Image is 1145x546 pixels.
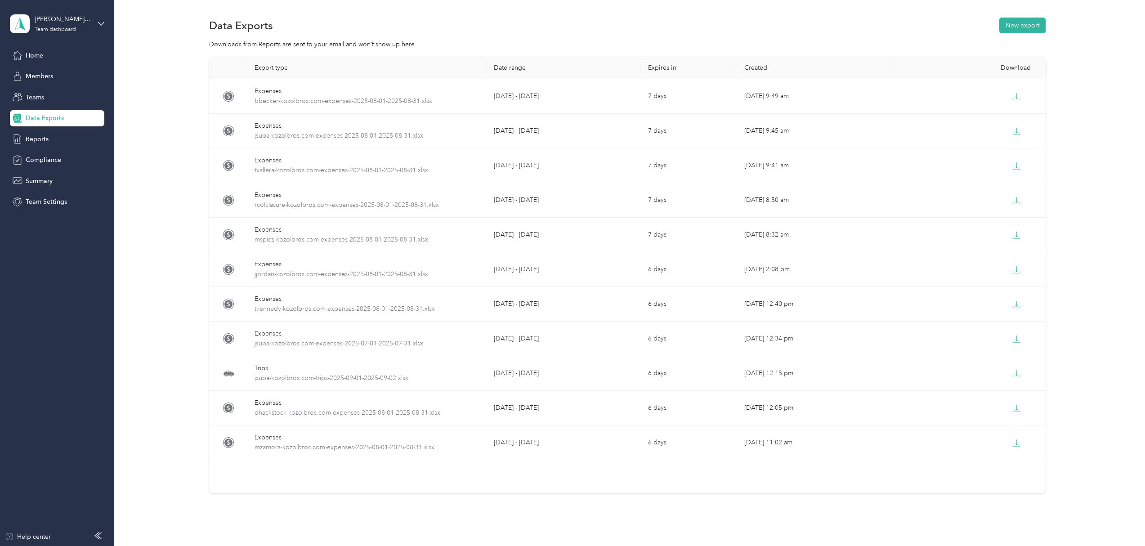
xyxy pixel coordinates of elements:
span: mzamora-kozolbros.com-expenses-2025-08-01-2025-08-31.xlsx [255,443,479,452]
span: mspies-kozolbros.com-expenses-2025-08-01-2025-08-31.xlsx [255,235,479,245]
td: 7 days [641,114,737,148]
td: 6 days [641,425,737,460]
span: Home [26,51,43,60]
iframe: Everlance-gr Chat Button Frame [1095,496,1145,546]
div: [PERSON_NAME] Bros [35,14,91,24]
td: [DATE] 9:49 am [737,79,891,114]
span: Compliance [26,155,61,165]
td: [DATE] - [DATE] [487,114,641,148]
td: [DATE] - [DATE] [487,322,641,356]
th: Export type [247,57,487,79]
div: Download [899,64,1038,72]
span: Teams [26,93,44,102]
td: [DATE] - [DATE] [487,183,641,218]
span: tkennedy-kozolbros.com-expenses-2025-08-01-2025-08-31.xlsx [255,304,479,314]
span: Data Exports [26,113,64,123]
span: jsuba-kozolbros.com-expenses-2025-07-01-2025-07-31.xlsx [255,339,479,349]
button: Help center [5,532,51,542]
div: Expenses [255,156,479,166]
td: 6 days [641,287,737,322]
div: Expenses [255,86,479,96]
div: Team dashboard [35,27,76,32]
td: [DATE] 9:45 am [737,114,891,148]
div: Downloads from Reports are sent to your email and won’t show up here. [209,40,1046,49]
td: 7 days [641,183,737,218]
th: Created [737,57,891,79]
td: [DATE] - [DATE] [487,425,641,460]
td: [DATE] 12:40 pm [737,287,891,322]
td: [DATE] 11:02 am [737,425,891,460]
td: [DATE] - [DATE] [487,79,641,114]
span: rcolclasure-kozolbros.com-expenses-2025-08-01-2025-08-31.xlsx [255,200,479,210]
div: Expenses [255,260,479,269]
td: [DATE] 12:34 pm [737,322,891,356]
td: [DATE] - [DATE] [487,356,641,391]
td: [DATE] 12:05 pm [737,391,891,425]
td: [DATE] 9:41 am [737,148,891,183]
td: 7 days [641,148,737,183]
td: [DATE] 2:08 pm [737,252,891,287]
td: 6 days [641,391,737,425]
td: 6 days [641,252,737,287]
span: dhackstock-kozolbros.com-expenses-2025-08-01-2025-08-31.xlsx [255,408,479,418]
div: Trips [255,363,479,373]
div: Expenses [255,225,479,235]
span: bbecker-kozolbros.com-expenses-2025-08-01-2025-08-31.xlsx [255,96,479,106]
td: [DATE] - [DATE] [487,252,641,287]
span: tvallera-kozolbros.com-expenses-2025-08-01-2025-08-31.xlsx [255,166,479,175]
th: Date range [487,57,641,79]
span: Members [26,72,53,81]
td: [DATE] 8:32 am [737,218,891,252]
span: jsuba-kozolbros.com-expenses-2025-08-01-2025-08-31.xlsx [255,131,479,141]
div: Expenses [255,398,479,408]
th: Expires in [641,57,737,79]
span: jjordan-kozolbros.com-expenses-2025-08-01-2025-08-31.xlsx [255,269,479,279]
td: [DATE] - [DATE] [487,148,641,183]
td: [DATE] - [DATE] [487,391,641,425]
td: [DATE] 8:50 am [737,183,891,218]
span: Team Settings [26,197,67,206]
td: 7 days [641,79,737,114]
h1: Data Exports [209,21,273,30]
span: Reports [26,134,49,144]
td: 7 days [641,218,737,252]
div: Expenses [255,121,479,131]
td: [DATE] - [DATE] [487,287,641,322]
div: Expenses [255,294,479,304]
div: Expenses [255,329,479,339]
td: 6 days [641,356,737,391]
button: New export [999,18,1046,33]
div: Expenses [255,190,479,200]
td: 6 days [641,322,737,356]
td: [DATE] - [DATE] [487,218,641,252]
div: Expenses [255,433,479,443]
span: Summary [26,176,53,186]
td: [DATE] 12:15 pm [737,356,891,391]
span: jsuba-kozolbros.com-trips-2025-09-01-2025-09-02.xlsx [255,373,479,383]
